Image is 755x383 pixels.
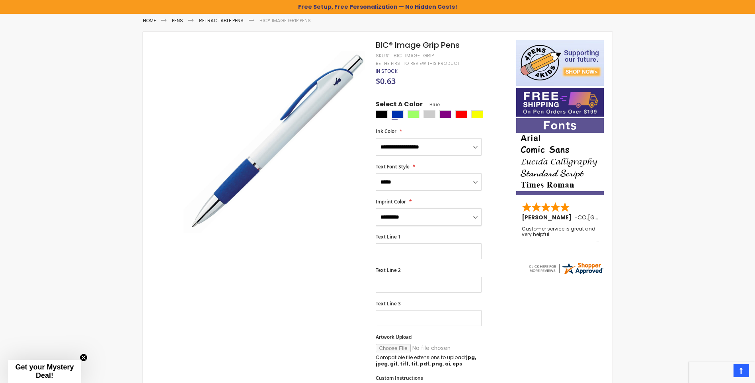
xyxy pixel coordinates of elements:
div: Availability [376,68,398,74]
span: Get your Mystery Deal! [15,363,74,379]
span: Custom Instructions [376,375,423,381]
div: Red [455,110,467,118]
span: - , [574,213,646,221]
img: font-personalization-examples [516,118,604,195]
div: Yellow [471,110,483,118]
img: bic_image_grip_side_blue_1.jpg [183,51,365,233]
span: $0.63 [376,76,396,86]
img: 4pens.com widget logo [528,261,604,276]
div: Green Light [408,110,419,118]
span: Text Line 1 [376,233,401,240]
span: Imprint Color [376,198,406,205]
span: Text Line 3 [376,300,401,307]
div: Black [376,110,388,118]
span: BIC® Image Grip Pens [376,39,460,51]
iframe: Google Customer Reviews [689,362,755,383]
span: Text Font Style [376,163,410,170]
span: [PERSON_NAME] [522,213,574,221]
a: Pens [172,17,183,24]
li: BIC® Image Grip Pens [259,18,311,24]
img: 4pens 4 kids [516,40,604,86]
div: Bic_Image_Grip [394,53,434,59]
div: Grey Light [423,110,435,118]
span: Text Line 2 [376,267,401,274]
a: Be the first to review this product [376,61,459,66]
div: Customer service is great and very helpful [522,226,599,243]
span: Select A Color [376,100,423,111]
div: Purple [439,110,451,118]
a: Retractable Pens [199,17,244,24]
span: [GEOGRAPHIC_DATA] [588,213,646,221]
div: Blue [392,110,404,118]
span: CO [577,213,587,221]
div: Get your Mystery Deal!Close teaser [8,360,81,383]
button: Close teaser [80,354,88,362]
span: Blue [423,101,440,108]
p: Compatible file extensions to upload: [376,354,482,367]
a: Home [143,17,156,24]
span: In stock [376,68,398,74]
img: Free shipping on orders over $199 [516,88,604,117]
span: Ink Color [376,128,396,135]
strong: jpg, jpeg, gif, tiff, tif, pdf, png, ai, eps [376,354,476,367]
a: 4pens.com certificate URL [528,270,604,277]
strong: SKU [376,52,390,59]
span: Artwork Upload [376,334,412,340]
